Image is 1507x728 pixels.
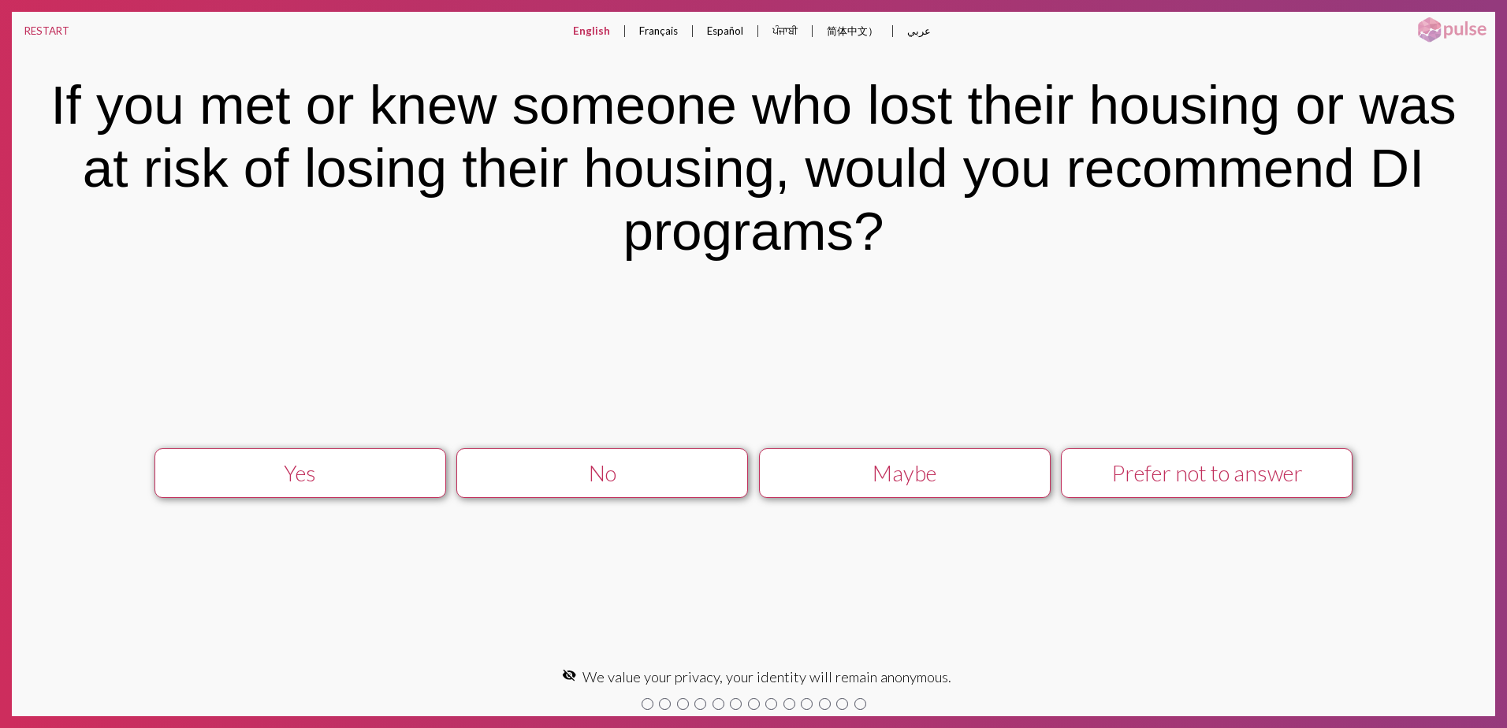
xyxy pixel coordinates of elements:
button: Yes [154,448,446,498]
img: pulsehorizontalsmall.png [1412,16,1491,44]
button: No [456,448,748,498]
button: ਪੰਜਾਬੀ [760,12,810,50]
button: Español [694,12,756,50]
button: Maybe [759,448,1051,498]
mat-icon: visibility_off [562,668,576,682]
button: Français [627,12,690,50]
button: Prefer not to answer [1061,448,1353,498]
span: We value your privacy, your identity will remain anonymous. [582,668,951,685]
div: No [472,460,733,486]
button: عربي [895,12,943,50]
button: RESTART [12,12,82,50]
button: 简体中文） [814,12,891,51]
div: Yes [170,460,431,486]
div: Maybe [774,460,1035,486]
div: Prefer not to answer [1077,460,1338,486]
button: English [560,12,623,50]
div: If you met or knew someone who lost their housing or was at risk of losing their housing, would y... [34,73,1474,262]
